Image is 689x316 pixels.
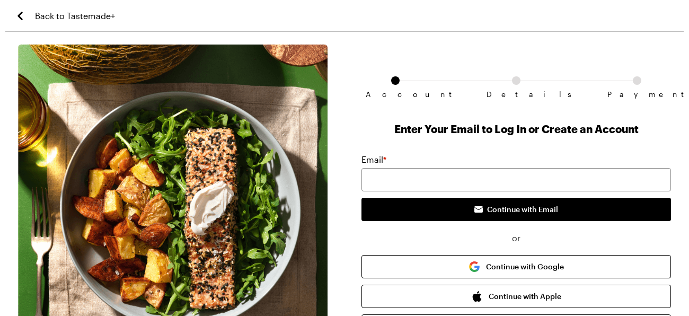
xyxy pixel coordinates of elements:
span: Details [487,90,546,99]
ol: Subscription checkout form navigation [361,76,671,90]
span: or [361,232,671,244]
span: Payment [607,90,667,99]
span: Continue with Email [487,204,558,215]
button: Continue with Apple [361,285,671,308]
button: Continue with Email [361,198,671,221]
label: Email [361,153,386,166]
span: Back to Tastemade+ [35,10,115,22]
span: Account [366,90,425,99]
h1: Enter Your Email to Log In or Create an Account [361,121,671,136]
button: Continue with Google [361,255,671,278]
